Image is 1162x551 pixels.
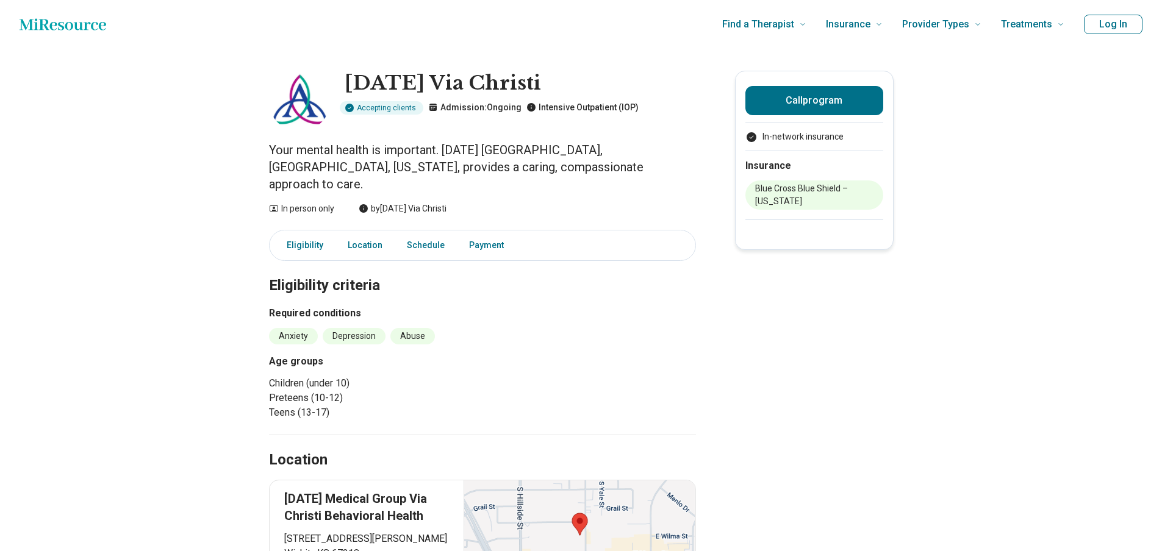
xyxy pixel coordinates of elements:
li: Abuse [390,328,435,344]
span: Provider Types [902,16,969,33]
p: Your mental health is important. [DATE] [GEOGRAPHIC_DATA], [GEOGRAPHIC_DATA], [US_STATE], provide... [269,141,696,193]
h1: [DATE] Via Christi [345,71,639,96]
h3: Required conditions [269,306,696,321]
h2: Location [269,450,328,471]
button: Callprogram [745,86,883,115]
li: Children (under 10) [269,376,696,391]
li: In-network insurance [745,130,883,143]
div: In person only [269,202,334,215]
a: Payment [462,233,518,258]
ul: Payment options [745,130,883,143]
p: [DATE] Medical Group Via Christi Behavioral Health [284,490,450,524]
span: Insurance [826,16,870,33]
a: Home page [20,12,106,37]
div: by [DATE] Via Christi [359,202,447,215]
p: Intensive Outpatient (IOP) [526,101,639,114]
h3: Age groups [269,354,696,369]
li: Anxiety [269,328,318,344]
h2: Insurance [745,158,883,173]
li: Blue Cross Blue Shield – [US_STATE] [745,180,883,210]
h2: Eligibility criteria [269,246,696,296]
p: Admission: Ongoing [428,101,522,114]
li: Depression [323,328,386,344]
div: Accepting clients [340,101,423,115]
span: Find a Therapist [722,16,794,33]
a: Schedule [400,233,452,258]
a: Location [340,233,390,258]
a: Eligibility [272,233,331,258]
li: Preteens (10-12) [269,391,696,405]
span: [STREET_ADDRESS][PERSON_NAME] [284,531,450,546]
button: Log In [1084,15,1142,34]
span: Treatments [1001,16,1052,33]
li: Teens (13-17) [269,405,696,420]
